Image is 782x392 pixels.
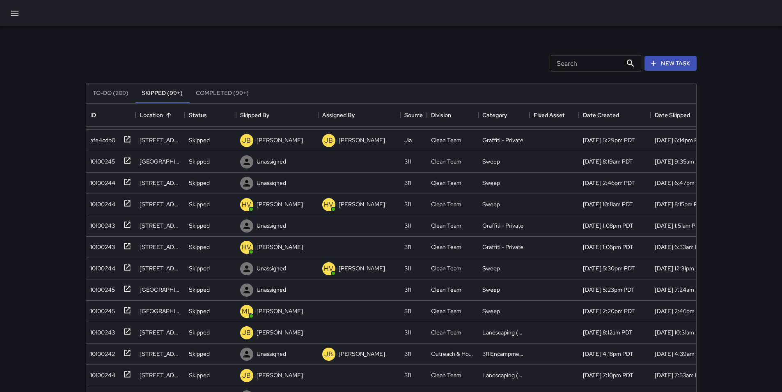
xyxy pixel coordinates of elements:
p: Skipped [189,264,210,272]
div: Location [140,104,163,127]
p: Skipped [189,157,210,166]
div: 1201 Mission Street [140,179,181,187]
p: JB [324,136,333,145]
div: 1270 Mission Street [140,221,181,230]
div: 8/16/2025, 10:11am PDT [583,200,633,208]
div: 10100243 [87,325,115,337]
div: 10100245 [87,304,115,315]
div: Clean Team [431,307,461,315]
div: 8/16/2025, 6:33am PDT [655,243,706,251]
p: Unassigned [257,179,286,187]
div: Clean Team [431,157,461,166]
div: Date Skipped [655,104,690,127]
div: Division [427,104,478,127]
div: 311 [404,179,411,187]
div: Landscaping (DG & Weeds) [482,371,525,379]
p: Skipped [189,179,210,187]
p: Unassigned [257,350,286,358]
p: Skipped [189,328,210,337]
div: 1306 Mission Street [140,286,181,294]
div: Clean Team [431,221,461,230]
div: 8/18/2025, 5:23pm PDT [583,286,635,294]
div: 1306 Mission Street [140,307,181,315]
div: 1398 Mission Street [140,371,181,379]
div: 1128 Howard Street [140,136,181,144]
p: Skipped [189,350,210,358]
button: New Task [644,56,697,71]
div: 311 [404,371,411,379]
div: 8/15/2025, 1:08pm PDT [583,221,633,230]
p: Skipped [189,221,210,230]
div: 8/18/2025, 2:20pm PDT [583,307,635,315]
div: 8/16/2025, 2:46pm PDT [583,179,635,187]
div: Graffiti - Private [482,221,523,230]
div: 1345 Mission Street [140,328,181,337]
p: Unassigned [257,157,286,166]
div: 8/15/2025, 1:06pm PDT [583,243,633,251]
div: 8/13/2025, 4:18pm PDT [583,350,633,358]
p: [PERSON_NAME] [339,136,385,144]
p: HV [242,200,251,210]
div: Sweep [482,286,500,294]
div: Sweep [482,307,500,315]
div: 311 [404,264,411,272]
div: 10100244 [87,368,115,379]
div: 8/18/2025, 2:46pm PDT [655,307,707,315]
div: 8/14/2025, 8:12am PDT [583,328,633,337]
p: JB [242,371,251,380]
p: HV [324,200,333,210]
div: Source [400,104,427,127]
div: 8/16/2025, 1:51am PDT [655,221,703,230]
div: Landscaping (DG & Weeds) [482,328,525,337]
div: Source [404,104,423,127]
div: ID [86,104,135,127]
p: [PERSON_NAME] [339,200,385,208]
p: [PERSON_NAME] [257,328,303,337]
div: Assigned By [318,104,400,127]
div: 10100243 [87,240,115,251]
div: ID [90,104,96,127]
div: 8/17/2025, 6:47pm PDT [655,179,707,187]
div: 10100245 [87,154,115,166]
div: Graffiti - Private [482,136,523,144]
div: Assigned By [322,104,355,127]
div: 8/13/2025, 5:29pm PDT [583,136,635,144]
p: [PERSON_NAME] [257,371,303,379]
div: Skipped By [236,104,318,127]
div: 10100244 [87,197,115,208]
div: Fixed Asset [530,104,579,127]
div: 10100243 [87,218,115,230]
p: Unassigned [257,264,286,272]
div: 8/15/2025, 5:30pm PDT [583,264,635,272]
p: Skipped [189,243,210,251]
p: JB [324,349,333,359]
p: HV [324,264,333,274]
div: 311 [404,200,411,208]
div: Sweep [482,157,500,166]
div: 130 8th Street [140,264,181,272]
div: Fixed Asset [534,104,565,127]
div: Sweep [482,179,500,187]
div: 8/14/2025, 10:31am PDT [655,328,706,337]
p: Skipped [189,307,210,315]
p: [PERSON_NAME] [257,243,303,251]
div: Clean Team [431,179,461,187]
button: Skipped (99+) [135,83,189,103]
div: 8/16/2025, 12:31pm PDT [655,264,706,272]
div: Date Created [579,104,651,127]
button: Completed (99+) [189,83,255,103]
div: Skipped By [240,104,269,127]
div: Category [482,104,507,127]
p: Unassigned [257,286,286,294]
p: HV [242,242,251,252]
div: 311 [404,221,411,230]
div: 8/13/2025, 6:14pm PDT [655,136,705,144]
button: To-Do (209) [86,83,135,103]
div: Location [135,104,185,127]
div: Date Created [583,104,619,127]
div: Jia [404,136,412,144]
p: [PERSON_NAME] [339,264,385,272]
button: Sort [163,109,174,121]
div: Sweep [482,200,500,208]
div: 1171 Mission Street [140,157,181,166]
